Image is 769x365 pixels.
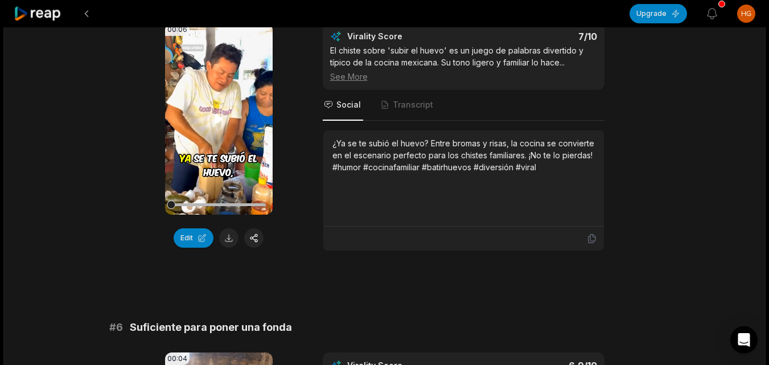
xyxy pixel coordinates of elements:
[330,71,597,83] div: See More
[323,90,604,121] nav: Tabs
[630,4,687,23] button: Upgrade
[165,23,273,215] video: Your browser does not support mp4 format.
[130,319,292,335] span: Suficiente para poner una fonda
[332,137,595,173] div: ¿Ya se te subió el huevo? Entre bromas y risas, la cocina se convierte en el escenario perfecto p...
[347,31,470,42] div: Virality Score
[475,31,597,42] div: 7 /10
[109,319,123,335] span: # 6
[730,326,758,354] div: Open Intercom Messenger
[393,99,433,110] span: Transcript
[336,99,361,110] span: Social
[174,228,213,248] button: Edit
[330,44,597,83] div: El chiste sobre 'subir el huevo' es un juego de palabras divertido y típico de la cocina mexicana...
